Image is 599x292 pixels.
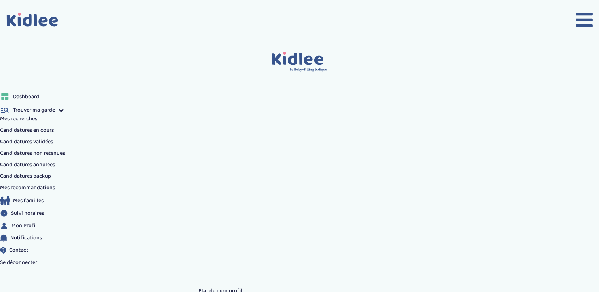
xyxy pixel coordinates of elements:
[9,246,28,254] span: Contact
[272,52,327,72] img: logo.svg
[11,209,44,218] span: Suivi horaires
[13,197,44,205] span: Mes familles
[10,234,42,242] span: Notifications
[13,106,55,114] span: Trouver ma garde
[11,222,37,230] span: Mon Profil
[13,93,39,101] span: Dashboard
